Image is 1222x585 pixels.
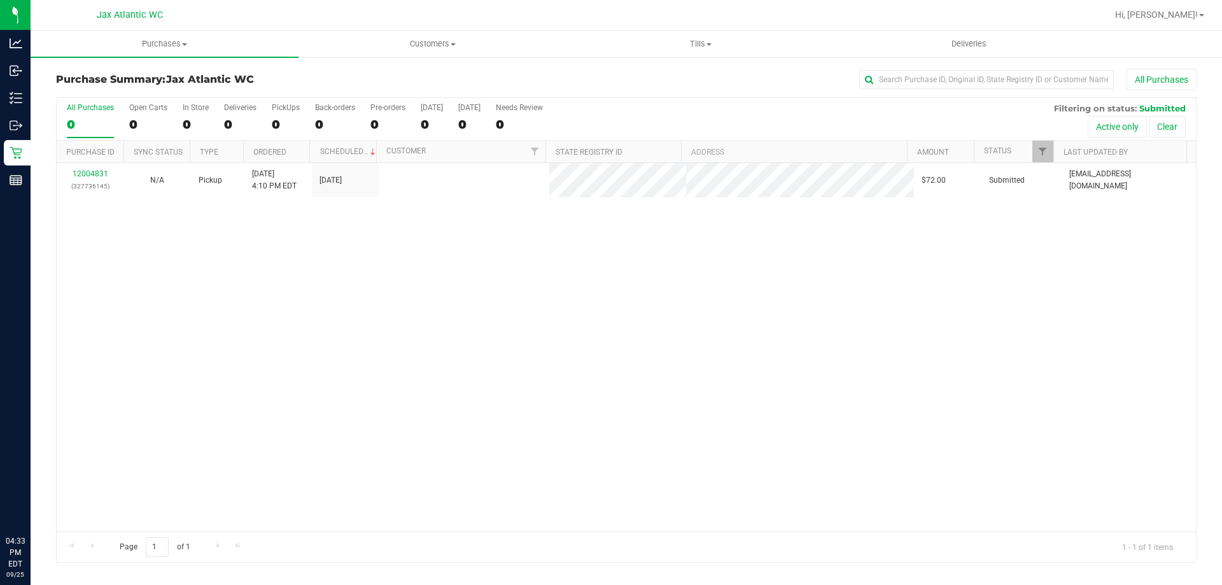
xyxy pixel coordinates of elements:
div: Needs Review [496,103,543,112]
div: 0 [370,117,405,132]
inline-svg: Analytics [10,37,22,50]
a: Ordered [253,148,286,157]
inline-svg: Retail [10,146,22,159]
span: Page of 1 [109,537,200,557]
span: Submitted [1139,103,1186,113]
a: Customer [386,146,426,155]
p: 04:33 PM EDT [6,535,25,570]
span: [DATE] [320,174,342,187]
inline-svg: Inventory [10,92,22,104]
a: Amount [917,148,949,157]
div: 0 [224,117,256,132]
span: Pickup [199,174,222,187]
div: In Store [183,103,209,112]
span: Jax Atlantic WC [97,10,163,20]
button: All Purchases [1127,69,1197,90]
div: Back-orders [315,103,355,112]
span: [DATE] 4:10 PM EDT [252,168,297,192]
span: Jax Atlantic WC [166,73,254,85]
div: Deliveries [224,103,256,112]
h3: Purchase Summary: [56,74,436,85]
a: Last Updated By [1064,148,1128,157]
a: 12004831 [73,169,108,178]
div: [DATE] [458,103,481,112]
div: 0 [315,117,355,132]
div: PickUps [272,103,300,112]
a: Purchase ID [66,148,115,157]
span: [EMAIL_ADDRESS][DOMAIN_NAME] [1069,168,1188,192]
a: Sync Status [134,148,183,157]
span: $72.00 [922,174,946,187]
a: Filter [524,141,545,162]
a: Customers [298,31,566,57]
div: Pre-orders [370,103,405,112]
div: 0 [129,117,167,132]
button: Active only [1088,116,1147,137]
th: Address [681,141,907,163]
inline-svg: Outbound [10,119,22,132]
span: 1 - 1 of 1 items [1112,537,1183,556]
div: Open Carts [129,103,167,112]
input: 1 [146,537,169,557]
div: 0 [421,117,443,132]
a: Scheduled [320,147,378,156]
div: 0 [496,117,543,132]
div: All Purchases [67,103,114,112]
p: (327736145) [64,180,116,192]
div: 0 [183,117,209,132]
div: 0 [272,117,300,132]
span: Filtering on status: [1054,103,1137,113]
a: Status [984,146,1011,155]
iframe: Resource center [13,483,51,521]
div: 0 [67,117,114,132]
a: Tills [566,31,834,57]
a: Type [200,148,218,157]
span: Customers [299,38,566,50]
button: N/A [150,174,164,187]
span: Purchases [31,38,298,50]
a: State Registry ID [556,148,622,157]
button: Clear [1149,116,1186,137]
span: Not Applicable [150,176,164,185]
a: Filter [1032,141,1053,162]
span: Tills [567,38,834,50]
div: 0 [458,117,481,132]
inline-svg: Inbound [10,64,22,77]
span: Hi, [PERSON_NAME]! [1115,10,1198,20]
a: Purchases [31,31,298,57]
span: Submitted [989,174,1025,187]
input: Search Purchase ID, Original ID, State Registry ID or Customer Name... [859,70,1114,89]
a: Deliveries [835,31,1103,57]
span: Deliveries [934,38,1004,50]
div: [DATE] [421,103,443,112]
inline-svg: Reports [10,174,22,187]
p: 09/25 [6,570,25,579]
